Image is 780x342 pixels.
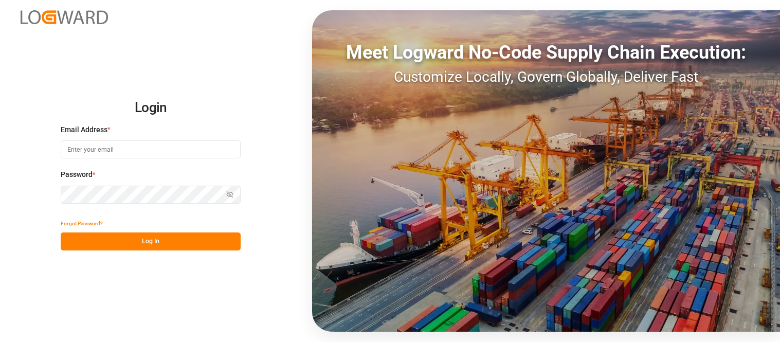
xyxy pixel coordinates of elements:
[21,10,108,24] img: Logward_new_orange.png
[61,232,241,250] button: Log In
[61,169,93,180] span: Password
[312,39,780,66] div: Meet Logward No-Code Supply Chain Execution:
[61,124,107,135] span: Email Address
[312,66,780,88] div: Customize Locally, Govern Globally, Deliver Fast
[61,92,241,124] h2: Login
[61,140,241,158] input: Enter your email
[61,214,103,232] button: Forgot Password?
